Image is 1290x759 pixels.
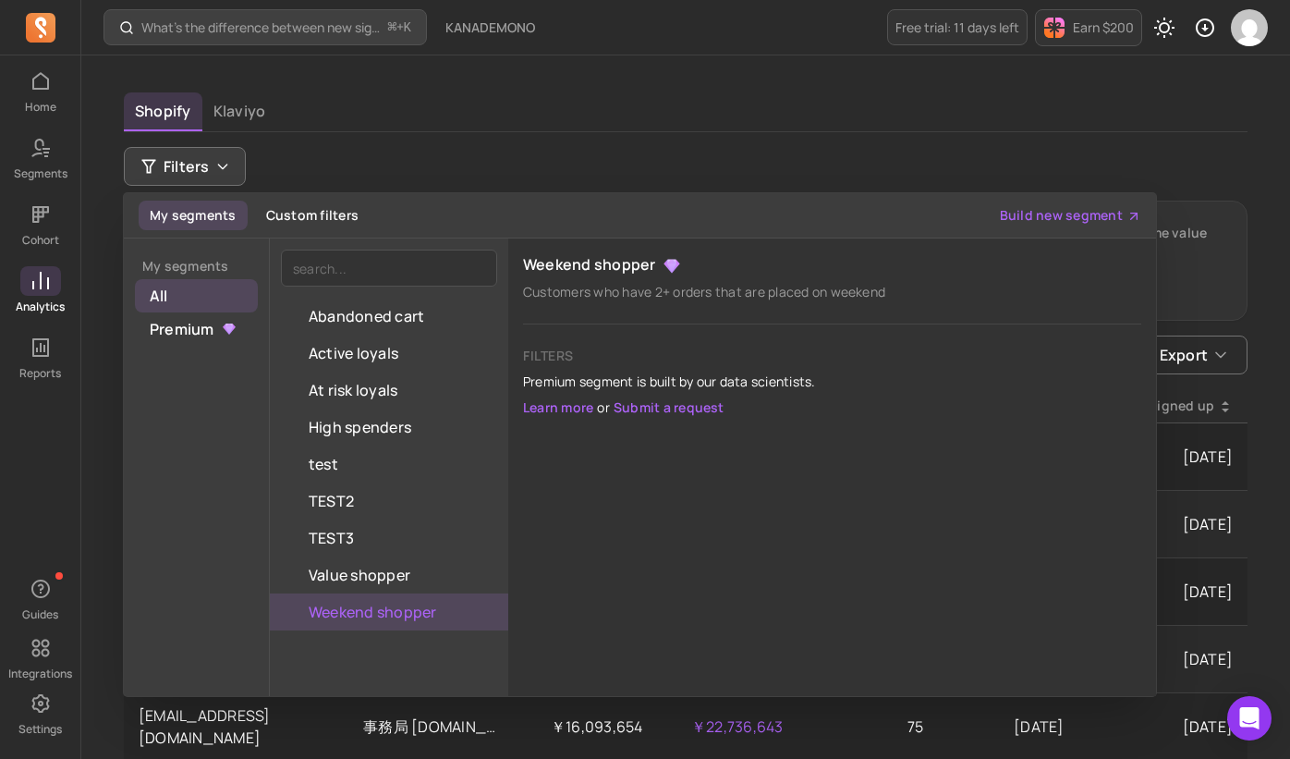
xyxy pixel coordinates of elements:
p: Integrations [8,667,72,681]
span: KANADEMONO [445,18,535,37]
p: Guides [22,607,58,622]
p: Weekend shopper [523,253,1141,275]
p: Reports [19,366,61,381]
button: Export [1142,336,1247,374]
a: Free trial: 11 days left [887,9,1028,45]
p: [DATE] [1094,513,1233,535]
div: Signed up [1094,397,1233,415]
img: avatar [1231,9,1268,46]
span: + [388,18,411,37]
p: Cohort [22,233,59,248]
p: or [523,398,1141,417]
button: What’s the difference between new signups and new customers?⌘+K [103,9,427,45]
p: Home [25,100,56,115]
p: My segments [135,257,258,275]
button: Submit a request [614,398,724,417]
button: At risk loyals [270,372,508,409]
button: Shopify [124,92,202,131]
button: Klaviyo [202,92,277,129]
kbd: ⌘ [387,17,397,40]
p: [DATE] [954,716,1065,738]
button: Abandoned cart [270,298,508,335]
button: Value shopper [270,557,508,594]
p: Free trial: 11 days left [895,18,1019,37]
button: Active loyals [270,335,508,372]
p: What’s the difference between new signups and new customers? [141,18,381,37]
p: Analytics [16,300,65,314]
p: Customers who have 2+ orders that are placed on weekend [523,283,1141,301]
p: [DATE] [1094,581,1233,603]
span: All [135,279,258,312]
button: Guides [20,570,61,626]
button: Weekend shopper [270,594,508,630]
button: TEST2 [270,483,508,520]
input: search [281,250,497,287]
button: Custom filters [255,201,370,230]
p: [DATE] [1094,446,1233,468]
button: Earn $200 [1035,9,1142,46]
p: Earn $200 [1073,18,1134,37]
p: Segments [14,166,67,181]
a: Build new segment [1000,206,1141,225]
p: Settings [18,722,62,737]
button: Toggle dark mode [1146,9,1183,46]
button: My segments [139,201,248,230]
span: Filters [164,155,210,178]
p: [DATE] [1094,716,1233,738]
kbd: K [404,20,411,35]
a: Learn more [523,398,593,417]
button: Filters [124,147,246,186]
p: 事務局 [DOMAIN_NAME] [363,716,502,738]
button: TEST3 [270,520,508,557]
button: test [270,446,508,483]
button: KANADEMONO [434,11,546,44]
h1: All customers [124,22,1247,55]
span: Premium [135,312,258,346]
p: [DATE] [1094,648,1233,670]
span: Export [1160,344,1208,366]
button: High spenders [270,409,508,446]
p: Premium segment is built by our data scientists. [523,373,1141,391]
div: Open Intercom Messenger [1227,696,1272,741]
p: Filters [523,347,1141,365]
